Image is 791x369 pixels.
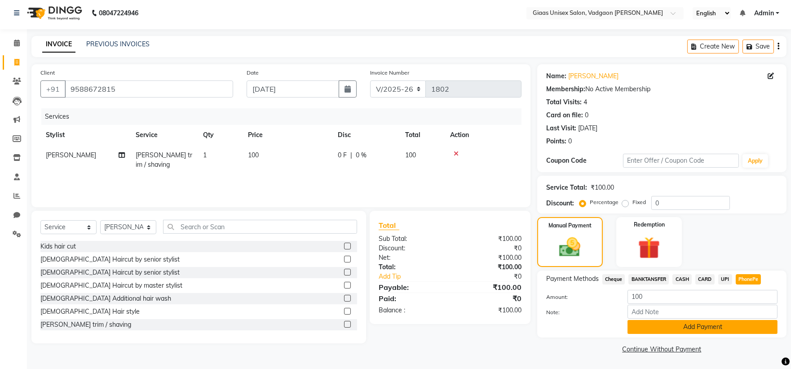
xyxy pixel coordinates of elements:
span: 100 [405,151,416,159]
span: UPI [718,274,732,285]
button: Apply [742,154,768,168]
a: [PERSON_NAME] [568,71,619,81]
label: Client [40,69,55,77]
span: 0 % [356,151,367,160]
div: Kids hair cut [40,242,76,251]
th: Qty [198,125,243,145]
div: Membership: [546,84,585,94]
span: CARD [695,274,715,285]
div: [DEMOGRAPHIC_DATA] Haircut by master stylist [40,281,182,290]
div: ₹100.00 [450,234,528,244]
button: Create New [687,40,739,53]
label: Date [247,69,259,77]
span: Admin [754,9,774,18]
div: Balance : [372,306,450,315]
div: [DATE] [578,124,597,133]
a: INVOICE [42,36,75,53]
th: Stylist [40,125,130,145]
div: [DEMOGRAPHIC_DATA] Haircut by senior stylist [40,268,180,277]
div: [DEMOGRAPHIC_DATA] Haircut by senior stylist [40,255,180,264]
div: 0 [585,111,588,120]
span: Payment Methods [546,274,599,284]
div: ₹100.00 [450,306,528,315]
div: Name: [546,71,566,81]
th: Price [243,125,332,145]
button: Add Payment [627,320,778,334]
img: _cash.svg [552,235,587,259]
div: [DEMOGRAPHIC_DATA] Hair style [40,307,140,316]
input: Add Note [627,305,778,319]
div: Discount: [546,199,574,208]
span: | [350,151,352,160]
th: Action [445,125,521,145]
label: Redemption [634,221,665,229]
label: Invoice Number [370,69,409,77]
div: ₹100.00 [450,282,528,293]
span: [PERSON_NAME] [46,151,96,159]
input: Enter Offer / Coupon Code [623,154,739,168]
div: [DEMOGRAPHIC_DATA] Additional hair wash [40,294,171,303]
div: Services [41,108,528,125]
div: ₹100.00 [591,183,614,192]
div: Total Visits: [546,98,582,107]
img: _gift.svg [631,234,667,262]
th: Disc [332,125,400,145]
div: Paid: [372,293,450,304]
label: Manual Payment [548,222,592,230]
input: Search or Scan [163,220,357,234]
span: CASH [672,274,692,285]
span: 100 [248,151,259,159]
div: Coupon Code [546,156,623,165]
label: Note: [539,308,621,316]
button: +91 [40,80,66,98]
button: Save [742,40,774,53]
div: 0 [568,137,572,146]
span: [PERSON_NAME] trim / shaving [136,151,192,169]
span: PhonePe [736,274,761,285]
div: 4 [583,98,587,107]
div: Net: [372,253,450,262]
div: Sub Total: [372,234,450,244]
div: Last Visit: [546,124,576,133]
b: 08047224946 [99,0,138,26]
div: [PERSON_NAME] trim / shaving [40,320,131,329]
th: Total [400,125,445,145]
span: Cheque [602,274,625,285]
span: BANKTANSFER [628,274,669,285]
th: Service [130,125,198,145]
label: Percentage [590,198,619,206]
span: Total [379,221,399,230]
div: ₹0 [450,244,528,253]
div: ₹0 [450,293,528,304]
div: ₹100.00 [450,253,528,262]
a: Continue Without Payment [539,345,785,354]
div: No Active Membership [546,84,778,94]
span: 1 [203,151,207,159]
div: ₹0 [463,272,528,281]
input: Amount [627,290,778,304]
div: Discount: [372,244,450,253]
img: logo [23,0,84,26]
a: Add Tip [372,272,463,281]
a: PREVIOUS INVOICES [86,40,150,48]
div: Payable: [372,282,450,293]
div: Service Total: [546,183,587,192]
div: Points: [546,137,566,146]
label: Fixed [632,198,646,206]
div: Total: [372,262,450,272]
div: ₹100.00 [450,262,528,272]
span: 0 F [338,151,347,160]
div: Card on file: [546,111,583,120]
label: Amount: [539,293,621,301]
input: Search by Name/Mobile/Email/Code [65,80,233,98]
